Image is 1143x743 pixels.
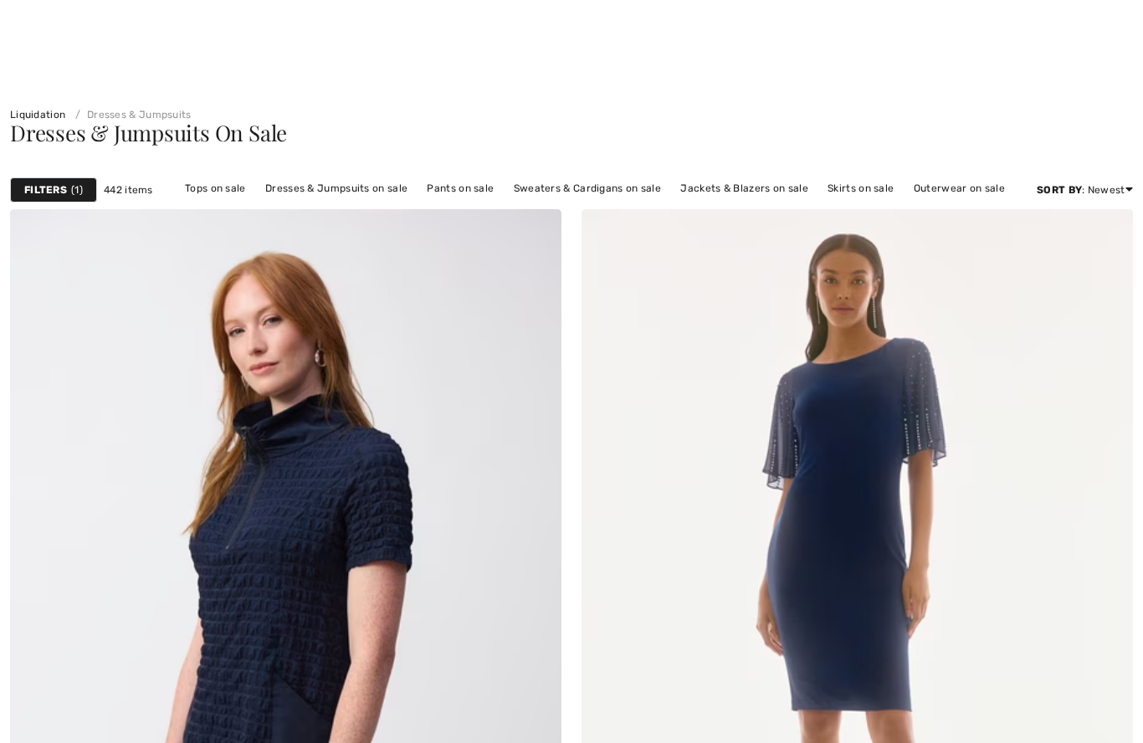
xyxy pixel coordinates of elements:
[905,177,1013,199] a: Outerwear on sale
[104,182,153,197] span: 442 items
[10,109,65,120] a: Liquidation
[71,182,83,197] span: 1
[1037,184,1082,196] strong: Sort By
[418,177,502,199] a: Pants on sale
[672,177,817,199] a: Jackets & Blazers on sale
[10,118,287,147] span: Dresses & Jumpsuits On Sale
[1037,182,1133,197] div: : Newest
[24,182,67,197] strong: Filters
[69,109,192,120] a: Dresses & Jumpsuits
[177,177,254,199] a: Tops on sale
[257,177,416,199] a: Dresses & Jumpsuits on sale
[819,177,902,199] a: Skirts on sale
[505,177,669,199] a: Sweaters & Cardigans on sale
